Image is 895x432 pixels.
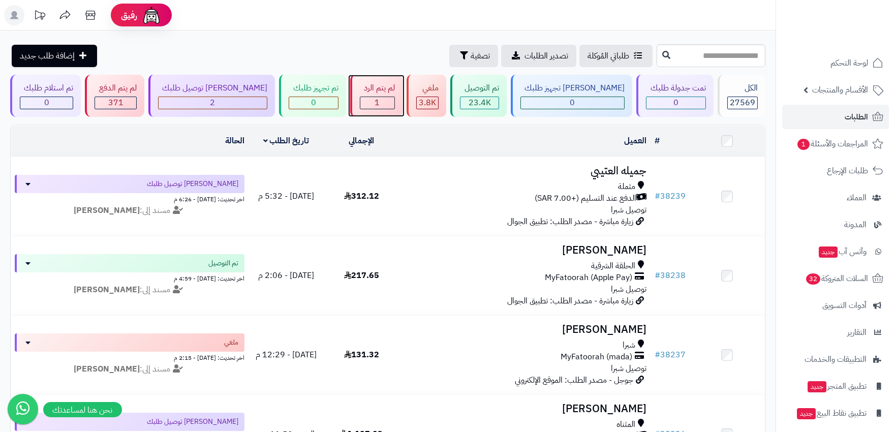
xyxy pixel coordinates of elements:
[797,408,816,419] span: جديد
[158,82,267,94] div: [PERSON_NAME] توصيل طلبك
[521,97,624,109] div: 0
[208,258,238,268] span: تم التوصيل
[289,82,338,94] div: تم تجهيز طلبك
[655,269,660,282] span: #
[403,165,646,177] h3: جميله العتيبي
[616,419,635,430] span: المثناه
[845,110,868,124] span: الطلبات
[419,97,436,109] span: 3.8K
[624,135,646,147] a: العميل
[460,82,499,94] div: تم التوصيل
[7,284,252,296] div: مسند إلى:
[403,244,646,256] h3: [PERSON_NAME]
[141,5,162,25] img: ai-face.png
[515,374,633,386] span: جوجل - مصدر الطلب: الموقع الإلكتروني
[716,75,767,117] a: الكل27569
[8,75,83,117] a: تم استلام طلبك 0
[818,244,867,259] span: وآتس آب
[611,204,646,216] span: توصيل شبرا
[782,239,889,264] a: وآتس آبجديد
[108,97,124,109] span: 371
[210,97,215,109] span: 2
[469,97,491,109] span: 23.4K
[782,51,889,75] a: لوحة التحكم
[20,50,75,62] span: إضافة طلب جديد
[360,82,395,94] div: لم يتم الرد
[74,204,140,217] strong: [PERSON_NAME]
[417,97,438,109] div: 3829
[471,50,490,62] span: تصفية
[524,50,568,62] span: تصدير الطلبات
[263,135,310,147] a: تاريخ الطلب
[344,269,379,282] span: 217.65
[847,191,867,205] span: العملاء
[405,75,448,117] a: ملغي 3.8K
[20,97,73,109] div: 0
[822,298,867,313] span: أدوات التسويق
[520,82,625,94] div: [PERSON_NAME] تجهيز طلبك
[258,190,314,202] span: [DATE] - 5:32 م
[545,272,632,284] span: MyFatoorah (Apple Pay)
[375,97,380,109] span: 1
[20,82,73,94] div: تم استلام طلبك
[147,179,238,189] span: [PERSON_NAME] توصيل طلبك
[12,45,97,67] a: إضافة طلب جديد
[509,75,634,117] a: [PERSON_NAME] تجهيز طلبك 0
[507,215,633,228] span: زيارة مباشرة - مصدر الطلب: تطبيق الجوال
[416,82,439,94] div: ملغي
[618,181,635,193] span: مثملة
[74,284,140,296] strong: [PERSON_NAME]
[655,190,686,202] a: #38239
[344,190,379,202] span: 312.12
[827,164,868,178] span: طلبات الإرجاع
[655,135,660,147] a: #
[646,82,705,94] div: تمت جدولة طلبك
[27,5,52,28] a: تحديثات المنصة
[655,269,686,282] a: #38238
[844,218,867,232] span: المدونة
[224,337,238,348] span: ملغي
[159,97,267,109] div: 2
[730,97,755,109] span: 27569
[311,97,316,109] span: 0
[460,97,498,109] div: 23366
[360,97,394,109] div: 1
[655,349,660,361] span: #
[561,351,632,363] span: MyFatoorah (mada)
[796,406,867,420] span: تطبيق نقاط البيع
[591,260,635,272] span: الحلقة الشرقية
[782,374,889,398] a: تطبيق المتجرجديد
[782,266,889,291] a: السلات المتروكة32
[588,50,629,62] span: طلباتي المُوكلة
[15,193,244,204] div: اخر تحديث: [DATE] - 6:26 م
[348,75,405,117] a: لم يتم الرد 1
[819,246,838,258] span: جديد
[44,97,49,109] span: 0
[289,97,337,109] div: 0
[349,135,374,147] a: الإجمالي
[623,340,635,351] span: شبرا
[501,45,576,67] a: تصدير الطلبات
[535,193,636,204] span: الدفع عند التسليم (+7.00 SAR)
[7,363,252,375] div: مسند إلى:
[655,190,660,202] span: #
[611,283,646,295] span: توصيل شبرا
[403,403,646,415] h3: [PERSON_NAME]
[782,159,889,183] a: طلبات الإرجاع
[570,97,575,109] span: 0
[805,352,867,366] span: التطبيقات والخدمات
[15,352,244,362] div: اخر تحديث: [DATE] - 2:15 م
[579,45,653,67] a: طلباتي المُوكلة
[808,381,826,392] span: جديد
[847,325,867,340] span: التقارير
[796,137,868,151] span: المراجعات والأسئلة
[121,9,137,21] span: رفيق
[344,349,379,361] span: 131.32
[83,75,146,117] a: لم يتم الدفع 371
[807,379,867,393] span: تطبيق المتجر
[727,82,758,94] div: الكل
[782,212,889,237] a: المدونة
[782,401,889,425] a: تطبيق نقاط البيعجديد
[225,135,244,147] a: الحالة
[782,186,889,210] a: العملاء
